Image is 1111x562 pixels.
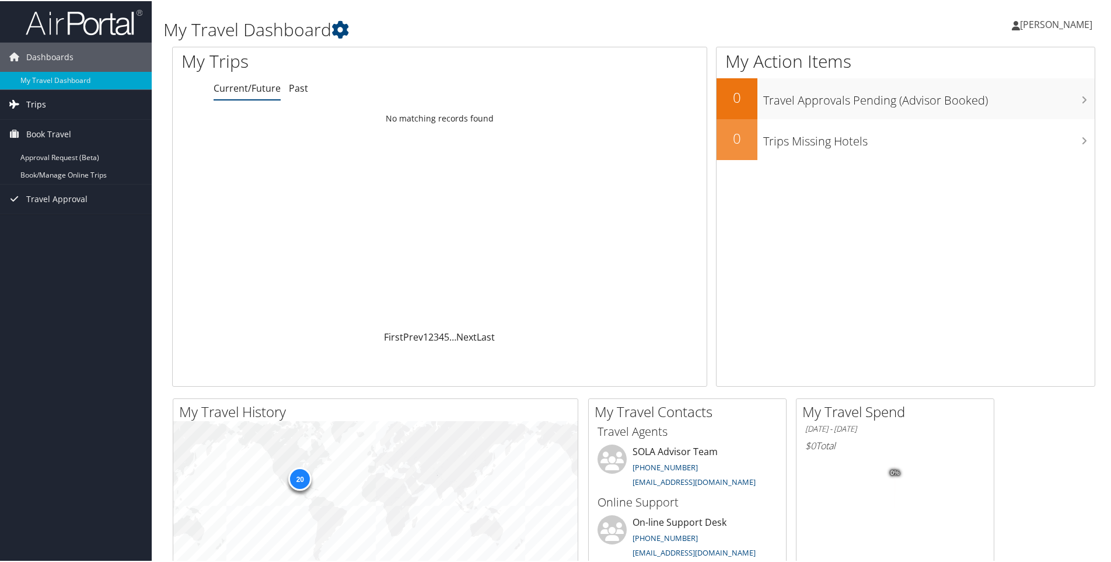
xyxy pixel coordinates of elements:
a: Last [477,329,495,342]
h1: My Travel Dashboard [163,16,791,41]
a: [EMAIL_ADDRESS][DOMAIN_NAME] [633,476,756,486]
a: [PHONE_NUMBER] [633,461,698,471]
a: [PHONE_NUMBER] [633,532,698,542]
div: 20 [288,466,312,490]
li: SOLA Advisor Team [592,443,783,491]
a: Next [456,329,477,342]
h2: 0 [717,127,757,147]
a: 0Trips Missing Hotels [717,118,1095,159]
a: 1 [423,329,428,342]
a: 0Travel Approvals Pending (Advisor Booked) [717,77,1095,118]
a: 5 [444,329,449,342]
span: Book Travel [26,119,71,148]
td: No matching records found [173,107,707,128]
span: … [449,329,456,342]
span: $0 [805,438,816,451]
li: On-line Support Desk [592,514,783,562]
h6: [DATE] - [DATE] [805,422,985,433]
a: [EMAIL_ADDRESS][DOMAIN_NAME] [633,546,756,557]
h2: 0 [717,86,757,106]
a: Past [289,81,308,93]
a: Current/Future [214,81,281,93]
a: Prev [403,329,423,342]
h1: My Action Items [717,48,1095,72]
h2: My Travel Spend [802,401,994,421]
h2: My Travel Contacts [595,401,786,421]
span: Dashboards [26,41,74,71]
h3: Trips Missing Hotels [763,126,1095,148]
span: Travel Approval [26,183,88,213]
h3: Travel Agents [598,422,777,439]
a: 3 [434,329,439,342]
tspan: 0% [890,469,900,476]
a: First [384,329,403,342]
a: 4 [439,329,444,342]
h2: My Travel History [179,401,578,421]
span: [PERSON_NAME] [1020,17,1092,30]
h3: Online Support [598,493,777,509]
h6: Total [805,438,985,451]
span: Trips [26,89,46,118]
h3: Travel Approvals Pending (Advisor Booked) [763,85,1095,107]
a: [PERSON_NAME] [1012,6,1104,41]
a: 2 [428,329,434,342]
h1: My Trips [181,48,476,72]
img: airportal-logo.png [26,8,142,35]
